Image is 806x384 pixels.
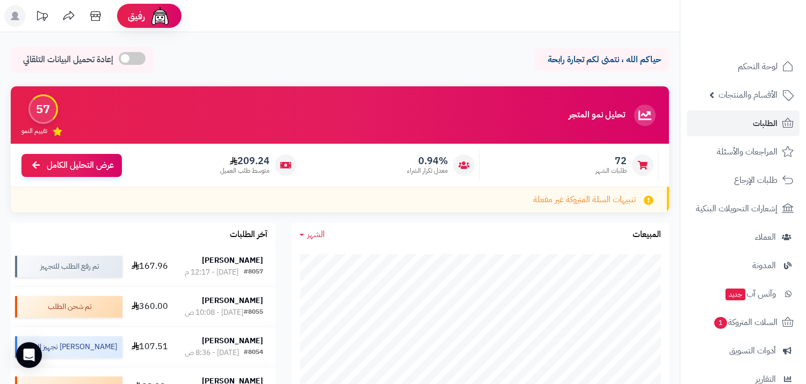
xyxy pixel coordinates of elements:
span: 1 [714,317,727,329]
div: تم رفع الطلب للتجهيز [15,256,122,277]
span: طلبات الإرجاع [734,173,778,188]
a: عرض التحليل الكامل [21,154,122,177]
img: ai-face.png [149,5,171,27]
a: المراجعات والأسئلة [687,139,800,165]
span: الشهر [307,228,325,241]
p: حياكم الله ، نتمنى لكم تجارة رابحة [543,54,661,66]
a: العملاء [687,224,800,250]
span: أدوات التسويق [729,343,776,358]
div: تم شحن الطلب [15,296,122,317]
span: الطلبات [753,116,778,131]
span: 0.94% [407,155,448,167]
td: 107.51 [127,327,172,367]
a: الشهر [300,228,325,241]
a: طلبات الإرجاع [687,167,800,193]
span: إشعارات التحويلات البنكية [696,201,778,216]
a: وآتس آبجديد [687,281,800,307]
span: تقييم النمو [21,127,47,136]
a: أدوات التسويق [687,338,800,364]
span: عرض التحليل الكامل [47,159,114,172]
h3: تحليل نمو المتجر [569,110,625,120]
div: [DATE] - 8:36 ص [185,348,239,358]
h3: آخر الطلبات [230,230,267,240]
div: [PERSON_NAME] تجهيز الطلب [15,336,122,358]
strong: [PERSON_NAME] [202,255,263,266]
span: رفيق [128,10,145,23]
h3: المبيعات [633,230,661,240]
span: متوسط طلب العميل [220,166,270,175]
span: إعادة تحميل البيانات التلقائي [23,54,113,66]
a: لوحة التحكم [687,54,800,79]
td: 360.00 [127,287,172,327]
span: جديد [725,289,745,300]
a: السلات المتروكة1 [687,309,800,335]
strong: [PERSON_NAME] [202,335,263,346]
span: وآتس آب [724,286,776,301]
div: #8054 [244,348,263,358]
div: Open Intercom Messenger [16,342,42,368]
span: معدل تكرار الشراء [407,166,448,175]
span: 209.24 [220,155,270,167]
div: [DATE] - 12:17 م [185,267,238,278]
span: المراجعات والأسئلة [717,144,778,159]
a: المدونة [687,253,800,278]
div: #8057 [244,267,263,278]
a: تحديثات المنصة [28,5,55,29]
a: إشعارات التحويلات البنكية [687,196,800,221]
span: تنبيهات السلة المتروكة غير مفعلة [533,194,636,206]
span: العملاء [755,230,776,245]
span: الأقسام والمنتجات [718,87,778,102]
td: 167.96 [127,247,172,286]
span: المدونة [752,258,776,273]
div: [DATE] - 10:08 ص [185,307,243,318]
span: طلبات الشهر [596,166,627,175]
a: الطلبات [687,110,800,136]
span: 72 [596,155,627,167]
img: logo-2.png [733,27,796,50]
div: #8055 [244,307,263,318]
span: السلات المتروكة [713,315,778,330]
strong: [PERSON_NAME] [202,295,263,306]
span: لوحة التحكم [738,59,778,74]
